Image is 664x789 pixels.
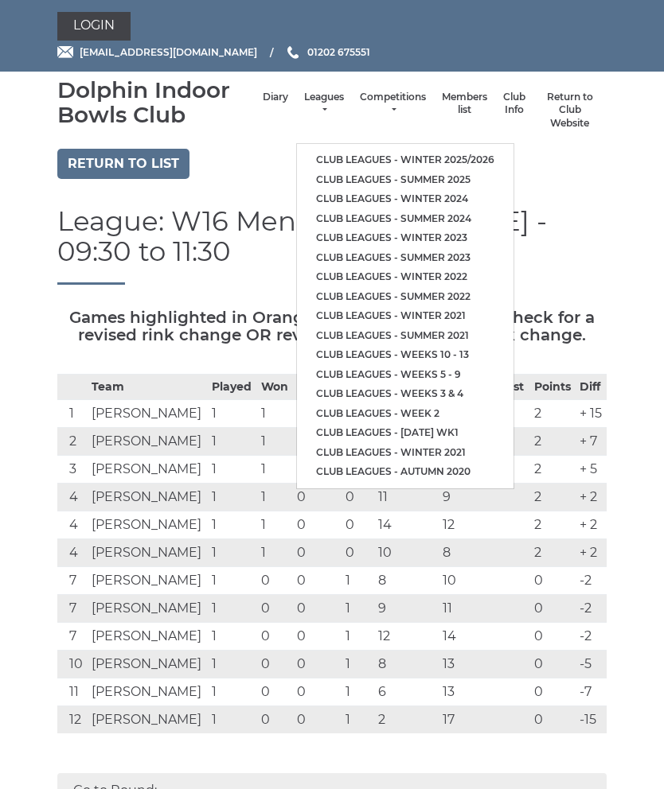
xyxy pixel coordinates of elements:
td: 0 [257,678,293,706]
a: Return to list [57,149,189,179]
a: Club leagues - Winter 2025/2026 [297,150,514,170]
td: 0 [342,511,374,539]
ul: Leagues [296,143,514,489]
a: Club leagues - Summer 2024 [297,209,514,229]
td: 1 [208,567,256,595]
td: [PERSON_NAME] [88,595,209,623]
td: + 15 [576,400,607,428]
td: 9 [374,595,439,623]
td: + 2 [576,539,607,567]
h5: Games highlighted in Orange have changed. Please check for a revised rink change OR revised date ... [57,309,607,344]
td: 7 [57,623,88,651]
td: 8 [374,567,439,595]
td: 1 [342,567,374,595]
td: 0 [293,595,342,623]
td: + 5 [576,456,607,484]
td: 0 [293,706,342,734]
td: 1 [257,428,293,456]
td: 0 [293,651,342,678]
td: -5 [576,651,607,678]
td: 0 [530,678,576,706]
td: 0 [342,539,374,567]
td: 2 [530,456,576,484]
td: 0 [293,567,342,595]
td: 0 [257,706,293,734]
td: 4 [57,484,88,511]
td: 9 [439,484,530,511]
td: 0 [293,539,342,567]
td: 1 [208,706,256,734]
a: Club Info [503,91,525,117]
td: [PERSON_NAME] [88,623,209,651]
td: 2 [530,511,576,539]
td: 12 [57,706,88,734]
td: 0 [293,511,342,539]
a: Club leagues - Week 2 [297,404,514,424]
th: Diff [576,375,607,400]
a: Club leagues - [DATE] wk1 [297,423,514,443]
td: 1 [342,595,374,623]
td: [PERSON_NAME] [88,456,209,484]
td: 10 [439,567,530,595]
td: 4 [57,539,88,567]
td: 0 [257,651,293,678]
td: 1 [257,511,293,539]
a: Club leagues - Winter 2021 [297,443,514,463]
a: Club leagues - Summer 2025 [297,170,514,190]
td: -2 [576,567,607,595]
a: Members list [442,91,487,117]
td: 0 [257,567,293,595]
td: 11 [439,595,530,623]
td: 14 [374,511,439,539]
td: 1 [257,484,293,511]
td: 8 [439,539,530,567]
td: 0 [293,484,342,511]
td: 2 [530,539,576,567]
td: 1 [208,678,256,706]
td: 12 [439,511,530,539]
td: 1 [342,651,374,678]
td: + 2 [576,484,607,511]
td: [PERSON_NAME] [88,678,209,706]
a: Club leagues - Winter 2024 [297,189,514,209]
a: Club leagues - Winter 2023 [297,228,514,248]
img: Phone us [287,46,299,59]
td: 0 [293,623,342,651]
a: Return to Club Website [541,91,599,130]
td: -2 [576,595,607,623]
td: 2 [57,428,88,456]
td: 13 [439,678,530,706]
td: 7 [57,595,88,623]
a: Club leagues - Summer 2022 [297,287,514,307]
th: Won [257,375,293,400]
h1: League: W16 Men's Triples - [DATE] - 09:30 to 11:30 [57,207,607,285]
a: Email [EMAIL_ADDRESS][DOMAIN_NAME] [57,45,257,60]
td: 3 [57,456,88,484]
td: 0 [530,623,576,651]
td: [PERSON_NAME] [88,484,209,511]
td: 0 [293,400,342,428]
th: Team [88,375,209,400]
td: [PERSON_NAME] [88,539,209,567]
td: -15 [576,706,607,734]
a: Club leagues - Weeks 3 & 4 [297,384,514,404]
td: 10 [374,539,439,567]
td: 2 [530,484,576,511]
td: 0 [257,623,293,651]
td: 1 [257,456,293,484]
a: Leagues [304,91,344,117]
td: [PERSON_NAME] [88,511,209,539]
td: 8 [374,651,439,678]
span: 01202 675551 [307,46,370,58]
td: 17 [439,706,530,734]
td: [PERSON_NAME] [88,400,209,428]
td: 0 [342,484,374,511]
td: 14 [439,623,530,651]
td: 1 [208,539,256,567]
td: 1 [342,706,374,734]
a: Club leagues - Weeks 10 - 13 [297,345,514,365]
td: 1 [342,623,374,651]
td: 12 [374,623,439,651]
a: Login [57,12,131,41]
td: [PERSON_NAME] [88,651,209,678]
